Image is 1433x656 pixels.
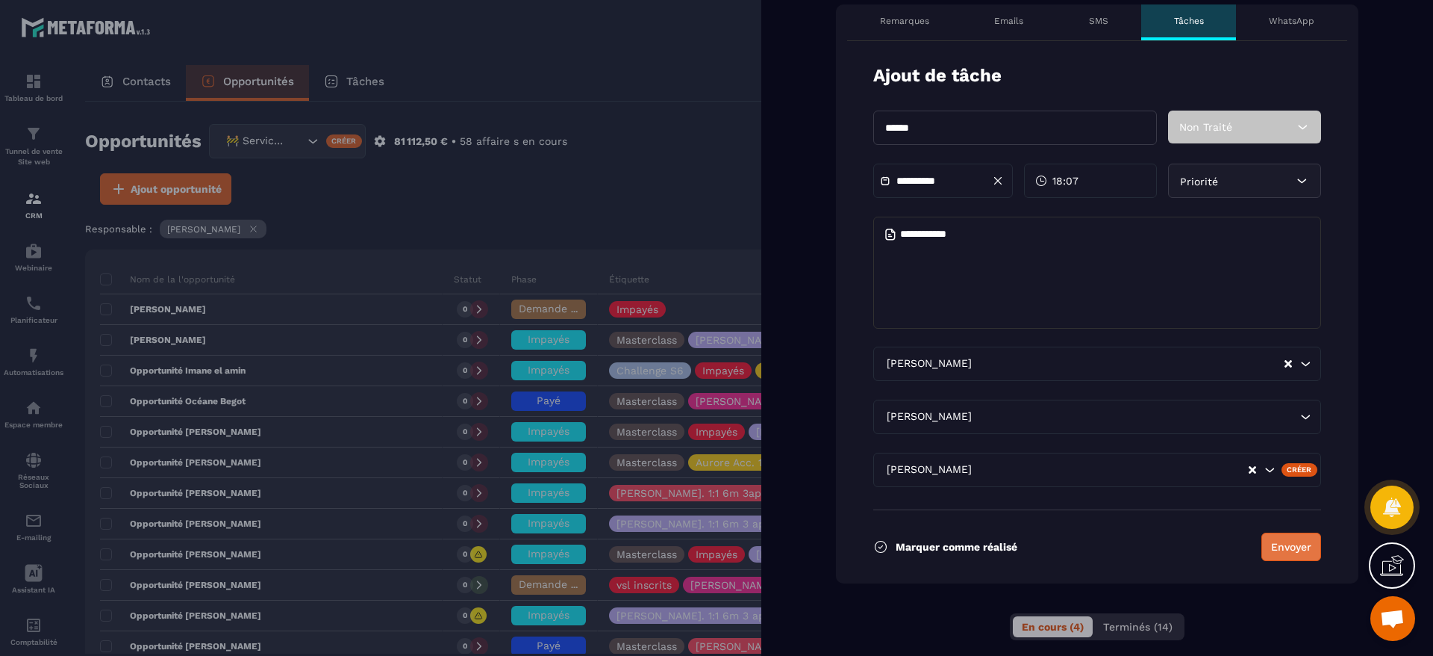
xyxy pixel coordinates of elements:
span: [PERSON_NAME] [883,409,975,425]
span: [PERSON_NAME] [883,462,975,478]
div: Search for option [873,347,1321,381]
button: Clear Selected [1284,359,1292,370]
span: 18:07 [1052,173,1078,188]
p: Emails [994,15,1023,27]
span: Priorité [1180,176,1218,188]
span: Non Traité [1179,121,1232,133]
p: WhatsApp [1269,15,1314,27]
p: SMS [1089,15,1108,27]
p: Marquer comme réalisé [896,541,1017,553]
div: Ouvrir le chat [1370,596,1415,641]
span: Terminés (14) [1103,621,1173,633]
button: En cours (4) [1013,616,1093,637]
input: Search for option [975,409,1296,425]
span: En cours (4) [1022,621,1084,633]
div: Créer [1281,463,1318,477]
button: Envoyer [1261,533,1321,561]
div: Search for option [873,400,1321,434]
button: Terminés (14) [1094,616,1181,637]
p: Remarques [880,15,929,27]
span: [PERSON_NAME] [883,356,975,372]
p: Ajout de tâche [873,64,1002,88]
input: Search for option [975,356,1283,372]
p: Tâches [1174,15,1204,27]
button: Clear Selected [1249,465,1256,476]
div: Search for option [873,453,1321,487]
input: Search for option [975,462,1247,478]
